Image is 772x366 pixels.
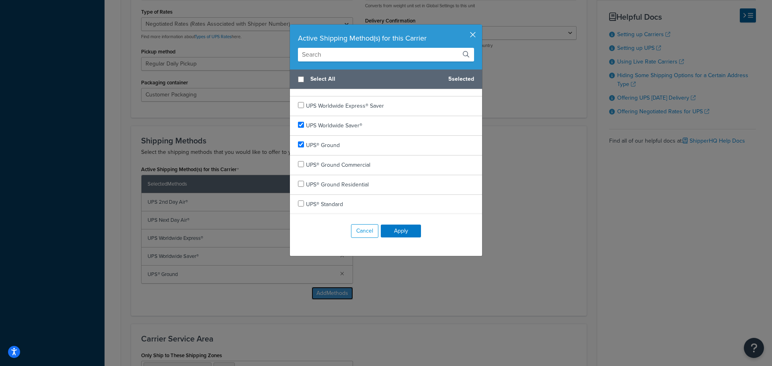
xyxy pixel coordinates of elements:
div: Active Shipping Method(s) for this Carrier [298,33,474,44]
span: UPS Worldwide Saver® [306,121,362,130]
span: UPS Worldwide Express® Saver [306,102,384,110]
button: Cancel [351,224,378,238]
span: UPS® Ground Residential [306,180,369,189]
span: UPS® Standard [306,200,343,209]
span: Select All [310,74,442,85]
button: Apply [381,225,421,237]
span: UPS® Ground [306,141,340,149]
span: UPS® Ground Commercial [306,161,370,169]
div: 5 selected [290,70,482,89]
input: Search [298,48,474,61]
